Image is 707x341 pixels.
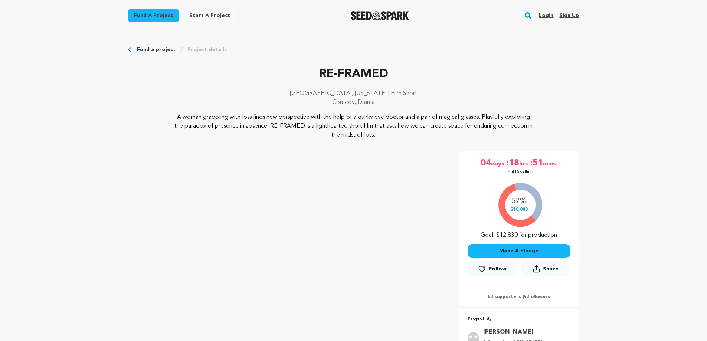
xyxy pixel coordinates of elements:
p: [GEOGRAPHIC_DATA], [US_STATE] | Film Short [128,89,579,98]
img: Seed&Spark Logo Dark Mode [351,11,409,20]
button: Share [521,262,570,276]
a: Goto Tracey Greenwood profile [483,328,566,337]
p: Comedy, Drama [128,98,579,107]
p: 88 supporters | followers [468,294,570,300]
span: :51 [530,157,543,169]
span: hrs [519,157,530,169]
span: Share [543,265,559,273]
div: Breadcrumb [128,46,579,53]
p: RE-FRAMED [128,65,579,83]
a: Project details [187,46,227,53]
span: Follow [489,265,507,273]
span: 04 [481,157,491,169]
span: mins [543,157,557,169]
p: A woman grappling with loss finds new perspective with the help of a quirky eye doctor and a pair... [173,113,534,140]
p: Project By [468,315,570,323]
span: :18 [506,157,519,169]
a: Follow [468,262,517,276]
a: Sign up [559,10,579,22]
p: Until Deadline [505,169,533,175]
a: Fund a project [128,9,179,22]
a: Login [539,10,553,22]
a: Start a project [183,9,236,22]
a: Fund a project [137,46,176,53]
button: Make A Pledge [468,244,570,258]
a: Seed&Spark Homepage [351,11,409,20]
span: 98 [524,295,529,299]
span: Share [521,262,570,279]
span: days [491,157,506,169]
